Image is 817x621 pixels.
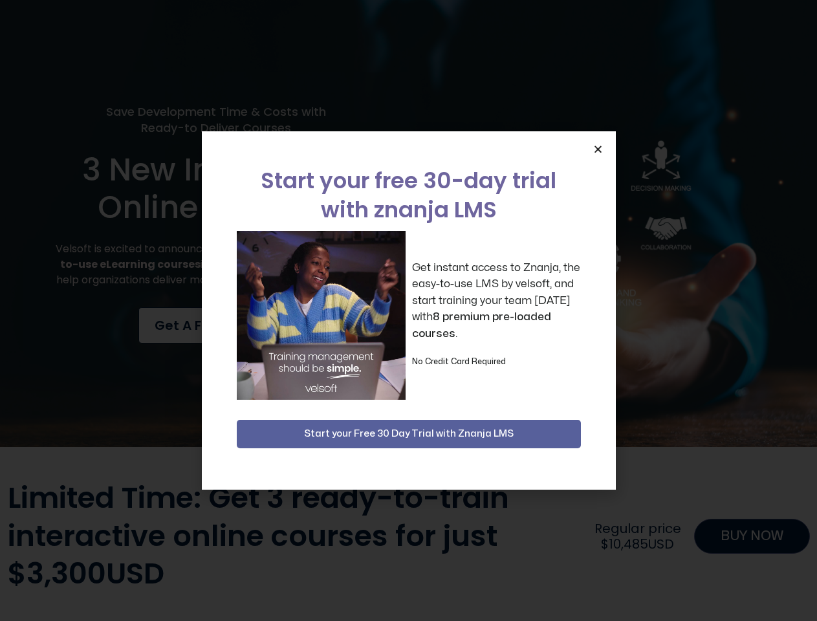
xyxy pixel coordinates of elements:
strong: No Credit Card Required [412,358,506,365]
h2: Start your free 30-day trial with znanja LMS [237,166,581,224]
span: Start your Free 30 Day Trial with Znanja LMS [304,426,514,442]
a: Close [593,144,603,154]
button: Start your Free 30 Day Trial with Znanja LMS [237,420,581,448]
img: a woman sitting at her laptop dancing [237,231,406,400]
strong: 8 premium pre-loaded courses [412,311,551,339]
p: Get instant access to Znanja, the easy-to-use LMS by velsoft, and start training your team [DATE]... [412,259,581,342]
